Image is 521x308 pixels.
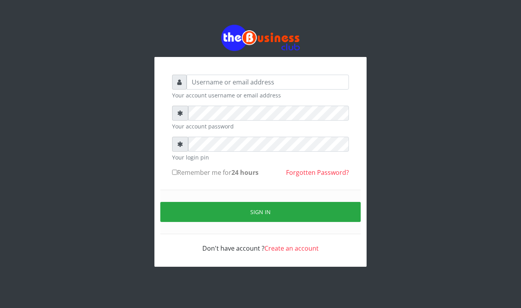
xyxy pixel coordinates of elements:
[160,202,361,222] button: Sign in
[264,244,319,253] a: Create an account
[172,91,349,99] small: Your account username or email address
[172,153,349,161] small: Your login pin
[286,168,349,177] a: Forgotten Password?
[172,168,259,177] label: Remember me for
[187,75,349,90] input: Username or email address
[172,170,177,175] input: Remember me for24 hours
[172,122,349,130] small: Your account password
[231,168,259,177] b: 24 hours
[172,234,349,253] div: Don't have account ?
